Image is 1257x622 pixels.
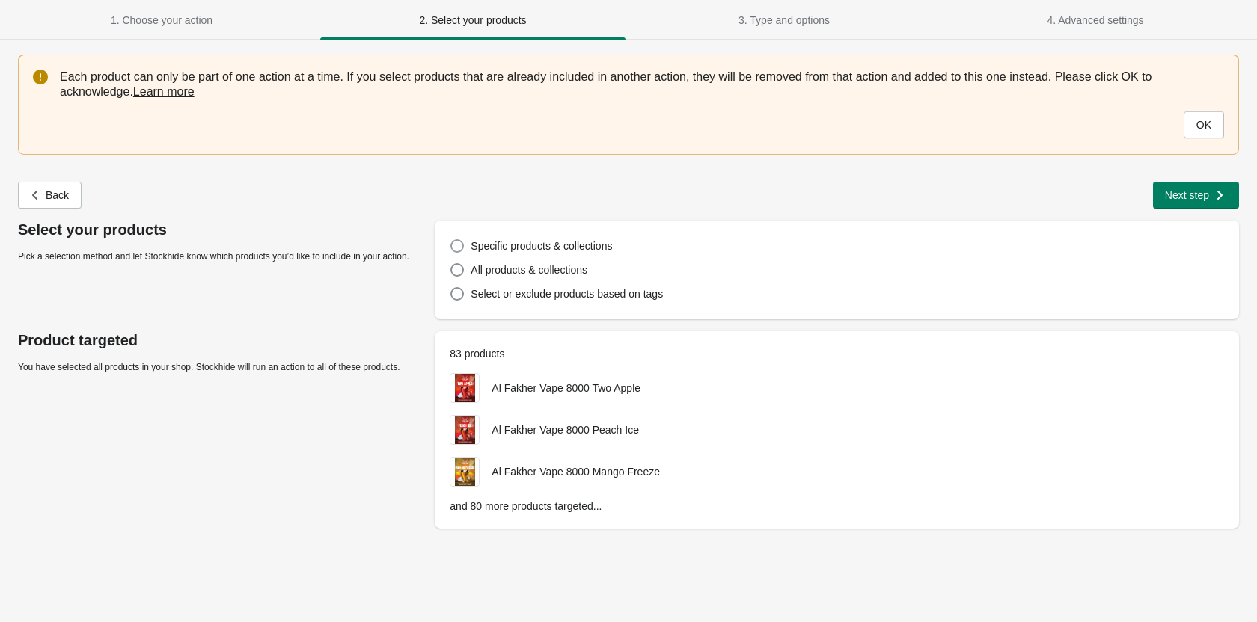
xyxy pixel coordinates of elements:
[1184,111,1224,138] button: OK
[455,374,475,402] img: Al Fakher Vape 8000 Two Apple
[450,499,1224,514] p: and 80 more products targeted...
[60,70,1224,99] p: Each product can only be part of one action at a time. If you select products that are already in...
[18,250,420,262] p: Pick a selection method and let Stockhide know which products you’d like to include in your action.
[492,424,639,436] span: Al Fakher Vape 8000 Peach Ice
[419,14,526,26] span: 2. Select your products
[455,416,475,444] img: Al Fakher Vape 8000 Peach Ice
[455,458,475,486] img: Al Fakher Vape 8000 Mango Freeze
[18,182,82,209] button: Back
[1196,119,1211,131] span: OK
[46,189,69,201] span: Back
[471,264,587,276] span: All products & collections
[111,14,212,26] span: 1. Choose your action
[738,14,830,26] span: 3. Type and options
[492,382,640,394] span: Al Fakher Vape 8000 Two Apple
[18,361,420,373] p: You have selected all products in your shop. Stockhide will run an action to all of these products.
[450,346,1224,361] p: 83 products
[471,288,663,300] span: Select or exclude products based on tags
[492,466,660,478] span: Al Fakher Vape 8000 Mango Freeze
[1153,182,1239,209] button: Next step
[133,85,195,98] a: Learn more
[471,240,612,252] span: Specific products & collections
[1165,189,1209,201] span: Next step
[1047,14,1143,26] span: 4. Advanced settings
[18,331,420,349] p: Product targeted
[18,221,420,238] p: Select your products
